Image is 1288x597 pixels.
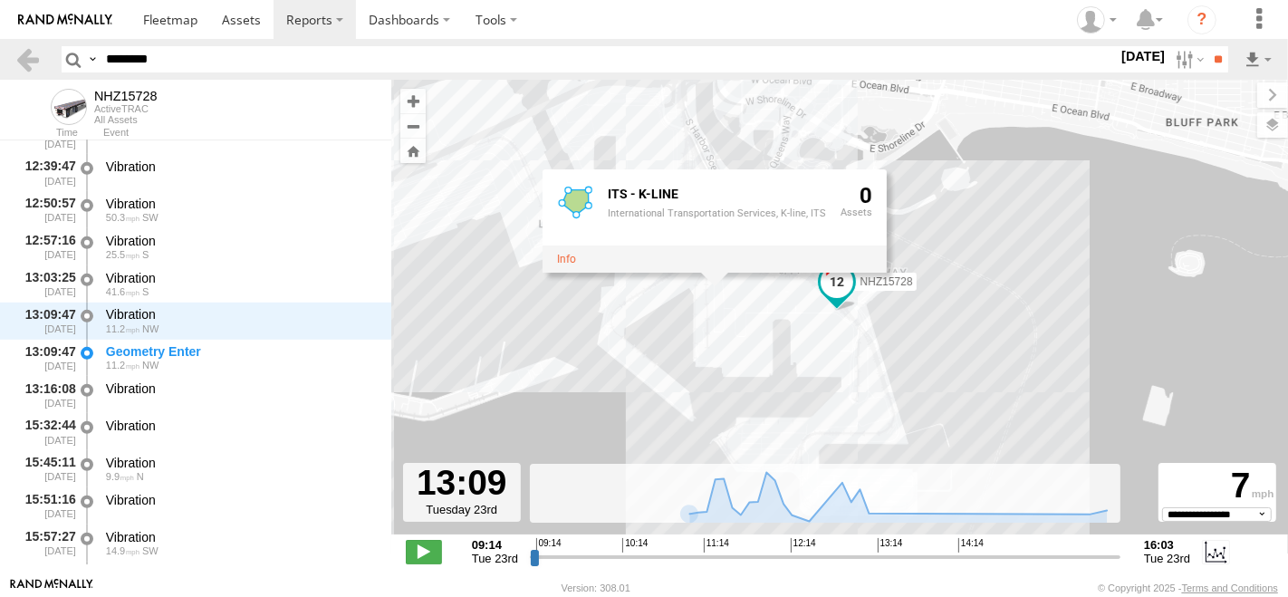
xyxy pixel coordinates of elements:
[608,188,826,201] div: Fence Name - ITS - K-LINE
[14,452,78,486] div: 15:45:11 [DATE]
[106,233,374,249] div: Vibration
[94,103,158,114] div: ActiveTRAC
[106,212,139,223] span: 50.3
[14,526,78,560] div: 15:57:27 [DATE]
[137,471,144,482] span: Heading: 3
[142,323,159,334] span: Heading: 318
[106,323,139,334] span: 11.2
[878,538,903,553] span: 13:14
[841,184,872,242] div: 0
[1144,552,1190,565] span: Tue 23rd Sep 2025
[10,579,93,597] a: Visit our Website
[557,253,576,265] a: View fence details
[18,14,112,26] img: rand-logo.svg
[958,538,984,553] span: 14:14
[406,540,442,563] label: Play/Stop
[14,304,78,338] div: 13:09:47 [DATE]
[14,230,78,264] div: 12:57:16 [DATE]
[85,46,100,72] label: Search Query
[142,545,159,556] span: Heading: 234
[14,415,78,448] div: 15:32:44 [DATE]
[106,545,139,556] span: 14.9
[103,129,391,138] div: Event
[94,89,158,103] div: NHZ15728 - View Asset History
[1144,538,1190,552] strong: 16:03
[14,342,78,375] div: 13:09:47 [DATE]
[1118,46,1168,66] label: [DATE]
[1168,46,1207,72] label: Search Filter Options
[608,208,826,219] div: International Transportation Services, K-line, ITS
[106,455,374,471] div: Vibration
[142,212,159,223] span: Heading: 205
[142,360,159,371] span: Heading: 318
[106,492,374,508] div: Vibration
[704,538,729,553] span: 11:14
[106,343,374,360] div: Geometry Enter
[14,563,78,597] div: 15:57:27 [DATE]
[106,159,374,175] div: Vibration
[106,249,139,260] span: 25.5
[400,139,426,163] button: Zoom Home
[14,156,78,189] div: 12:39:47 [DATE]
[106,360,139,371] span: 11.2
[106,471,134,482] span: 9.9
[106,418,374,434] div: Vibration
[142,286,149,297] span: Heading: 159
[1098,583,1278,593] div: © Copyright 2025 -
[14,129,78,138] div: Time
[106,529,374,545] div: Vibration
[94,114,158,125] div: All Assets
[106,196,374,212] div: Vibration
[14,46,41,72] a: Back to previous Page
[562,583,630,593] div: Version: 308.01
[1243,46,1274,72] label: Export results as...
[472,552,518,565] span: Tue 23rd Sep 2025
[472,538,518,552] strong: 09:14
[142,249,149,260] span: Heading: 171
[536,538,562,553] span: 09:14
[400,89,426,113] button: Zoom in
[860,275,913,288] span: NHZ15728
[106,286,139,297] span: 41.6
[14,267,78,301] div: 13:03:25 [DATE]
[106,270,374,286] div: Vibration
[1071,6,1123,34] div: Zulema McIntosch
[791,538,816,553] span: 12:14
[400,113,426,139] button: Zoom out
[622,538,648,553] span: 10:14
[106,306,374,323] div: Vibration
[106,380,374,397] div: Vibration
[14,193,78,226] div: 12:50:57 [DATE]
[14,378,78,411] div: 13:16:08 [DATE]
[1161,466,1274,507] div: 7
[1182,583,1278,593] a: Terms and Conditions
[1187,5,1216,34] i: ?
[14,489,78,523] div: 15:51:16 [DATE]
